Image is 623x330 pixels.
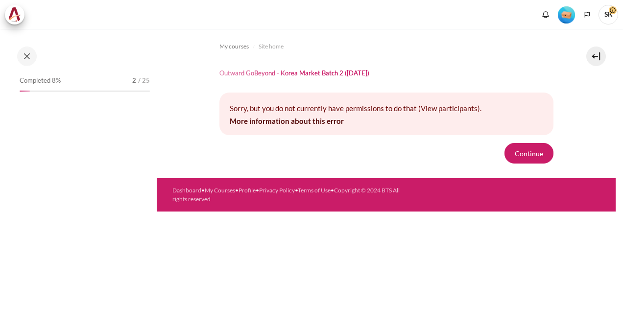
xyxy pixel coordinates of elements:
[580,7,595,22] button: Languages
[599,5,618,24] span: SK
[259,41,284,52] a: Site home
[259,187,295,194] a: Privacy Policy
[230,103,543,114] p: Sorry, but you do not currently have permissions to do that (View participants).
[219,42,249,51] span: My courses
[219,39,553,54] nav: Navigation bar
[205,187,235,194] a: My Courses
[20,76,61,86] span: Completed 8%
[20,91,30,92] div: 8%
[259,42,284,51] span: Site home
[138,76,150,86] span: / 25
[132,76,136,86] span: 2
[157,29,616,178] section: Content
[298,187,331,194] a: Terms of Use
[172,187,201,194] a: Dashboard
[230,117,344,125] a: More information about this error
[538,7,553,22] div: Show notification window with no new notifications
[239,187,256,194] a: Profile
[504,143,553,164] button: Continue
[172,186,402,204] div: • • • • •
[219,41,249,52] a: My courses
[8,7,22,22] img: Architeck
[599,5,618,24] a: User menu
[219,69,369,77] h1: Outward GoBeyond - Korea Market Batch 2 ([DATE])
[5,5,29,24] a: Architeck Architeck
[558,6,575,24] img: Level #1
[554,5,579,24] a: Level #1
[558,5,575,24] div: Level #1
